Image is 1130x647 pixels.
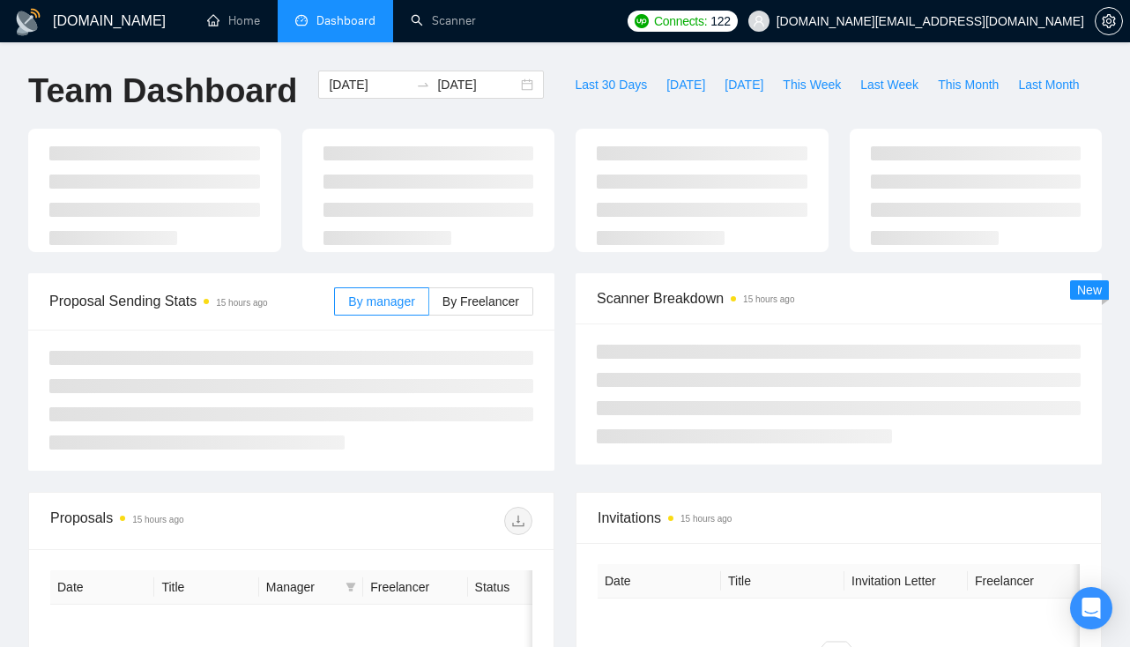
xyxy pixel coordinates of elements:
button: [DATE] [715,71,773,99]
button: This Month [928,71,1008,99]
th: Date [598,564,721,599]
time: 15 hours ago [680,514,732,524]
span: [DATE] [666,75,705,94]
span: filter [346,582,356,592]
th: Invitation Letter [844,564,968,599]
button: This Week [773,71,851,99]
th: Manager [259,570,363,605]
span: Last Month [1018,75,1079,94]
button: [DATE] [657,71,715,99]
span: Invitations [598,507,1080,529]
span: Dashboard [316,13,375,28]
span: dashboard [295,14,308,26]
span: Manager [266,577,338,597]
span: 122 [710,11,730,31]
th: Date [50,570,154,605]
img: logo [14,8,42,36]
span: swap-right [416,78,430,92]
span: Status [475,577,547,597]
span: Connects: [654,11,707,31]
span: Last 30 Days [575,75,647,94]
a: homeHome [207,13,260,28]
span: By manager [348,294,414,309]
time: 15 hours ago [743,294,794,304]
img: upwork-logo.png [635,14,649,28]
input: End date [437,75,517,94]
th: Freelancer [363,570,467,605]
time: 15 hours ago [216,298,267,308]
h1: Team Dashboard [28,71,297,112]
a: searchScanner [411,13,476,28]
div: Proposals [50,507,292,535]
span: Scanner Breakdown [597,287,1081,309]
a: setting [1095,14,1123,28]
div: Open Intercom Messenger [1070,587,1112,629]
button: Last 30 Days [565,71,657,99]
span: Proposal Sending Stats [49,290,334,312]
span: New [1077,283,1102,297]
span: This Week [783,75,841,94]
button: Last Week [851,71,928,99]
th: Title [721,564,844,599]
time: 15 hours ago [132,515,183,524]
th: Freelancer [968,564,1091,599]
span: [DATE] [725,75,763,94]
span: By Freelancer [442,294,519,309]
span: filter [342,574,360,600]
span: user [753,15,765,27]
th: Title [154,570,258,605]
span: to [416,78,430,92]
span: setting [1096,14,1122,28]
span: This Month [938,75,999,94]
button: Last Month [1008,71,1089,99]
input: Start date [329,75,409,94]
button: setting [1095,7,1123,35]
span: Last Week [860,75,918,94]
